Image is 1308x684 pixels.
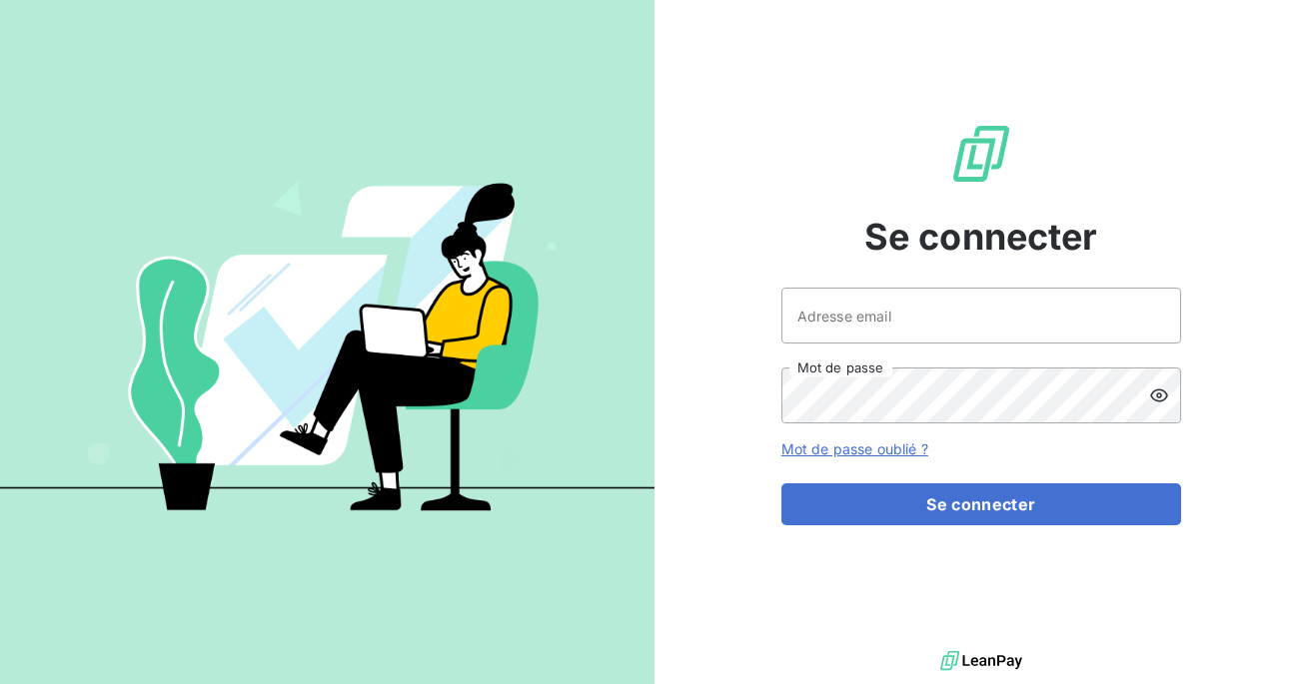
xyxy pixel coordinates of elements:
[864,210,1098,264] span: Se connecter
[781,288,1181,343] input: placeholder
[949,122,1013,186] img: Logo LeanPay
[940,646,1022,676] img: logo
[781,483,1181,525] button: Se connecter
[781,440,928,457] a: Mot de passe oublié ?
